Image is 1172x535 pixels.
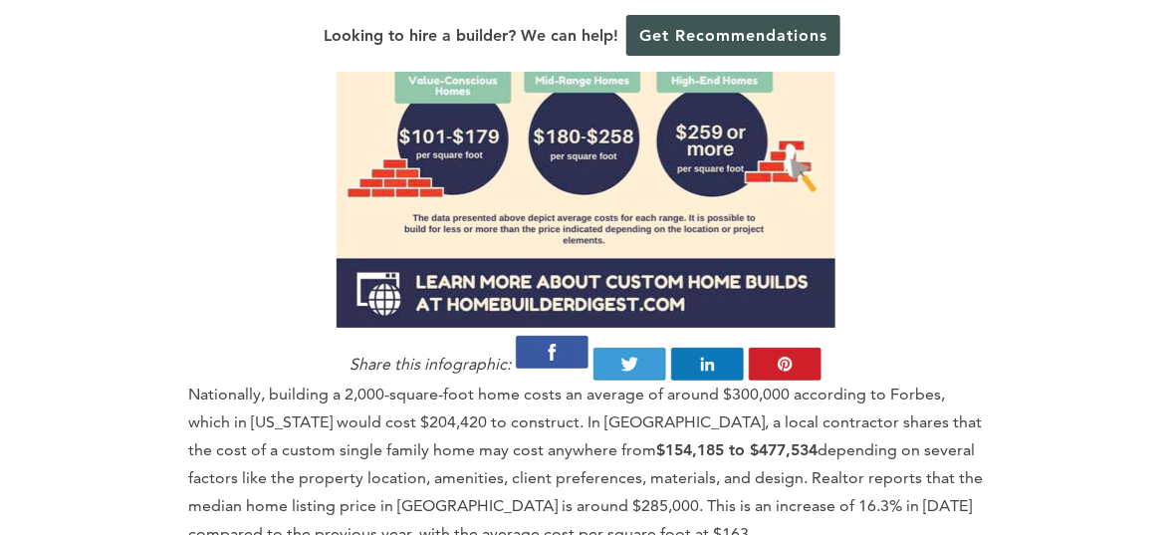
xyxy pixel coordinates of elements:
[351,355,512,374] em: Share this infographic:
[657,440,819,459] strong: $154,185 to $477,534
[593,348,666,381] img: Twitter-Share-Icon.png
[1072,435,1148,511] iframe: Drift Widget Chat Controller
[626,15,840,56] a: Get Recommendations
[516,336,588,369] img: Facebook-Share-Icon.png
[749,348,821,381] img: Pnterest-Share-Icon.png
[671,348,744,381] img: LinkedIn-Share-Icon.png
